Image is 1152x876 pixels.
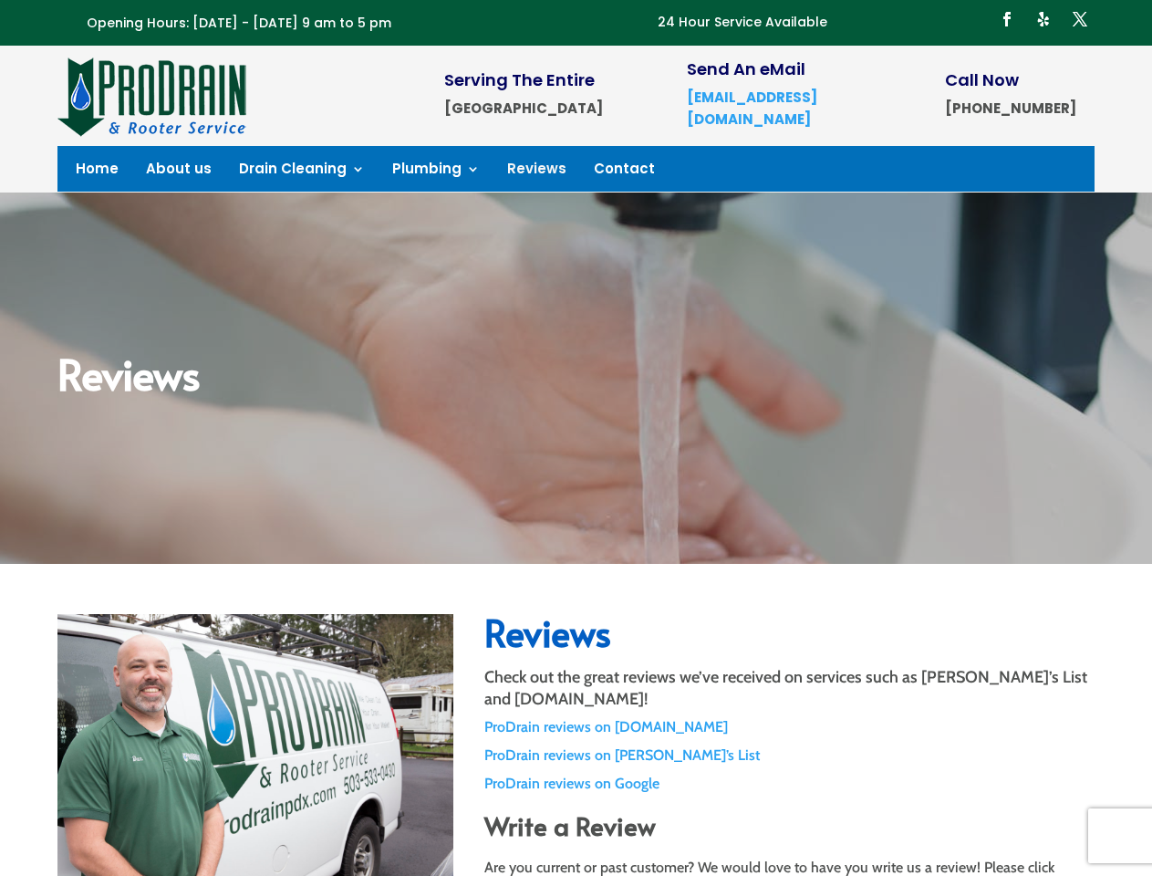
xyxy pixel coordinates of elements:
[57,55,248,137] img: site-logo-100h
[484,666,1094,710] p: Check out the great reviews we’ve received on services such as [PERSON_NAME]’s List and [DOMAIN_N...
[444,99,603,118] strong: [GEOGRAPHIC_DATA]
[392,162,480,182] a: Plumbing
[484,775,659,792] a: ProDrain reviews on Google
[57,352,1095,403] h2: Reviews
[444,68,595,91] span: Serving The Entire
[484,614,1094,660] h2: Reviews
[687,88,817,129] a: [EMAIL_ADDRESS][DOMAIN_NAME]
[594,162,655,182] a: Contact
[1065,5,1095,34] a: Follow on X
[1029,5,1058,34] a: Follow on Yelp
[484,746,760,764] a: ProDrain reviews on [PERSON_NAME]’s List
[945,99,1076,118] strong: [PHONE_NUMBER]
[76,162,119,182] a: Home
[992,5,1022,34] a: Follow on Facebook
[484,718,728,735] a: ProDrain reviews on [DOMAIN_NAME]
[658,12,827,34] p: 24 Hour Service Available
[146,162,212,182] a: About us
[507,162,566,182] a: Reviews
[945,68,1019,91] span: Call Now
[239,162,365,182] a: Drain Cleaning
[687,57,805,80] span: Send An eMail
[87,14,391,32] span: Opening Hours: [DATE] - [DATE] 9 am to 5 pm
[484,810,1094,850] h2: Write a Review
